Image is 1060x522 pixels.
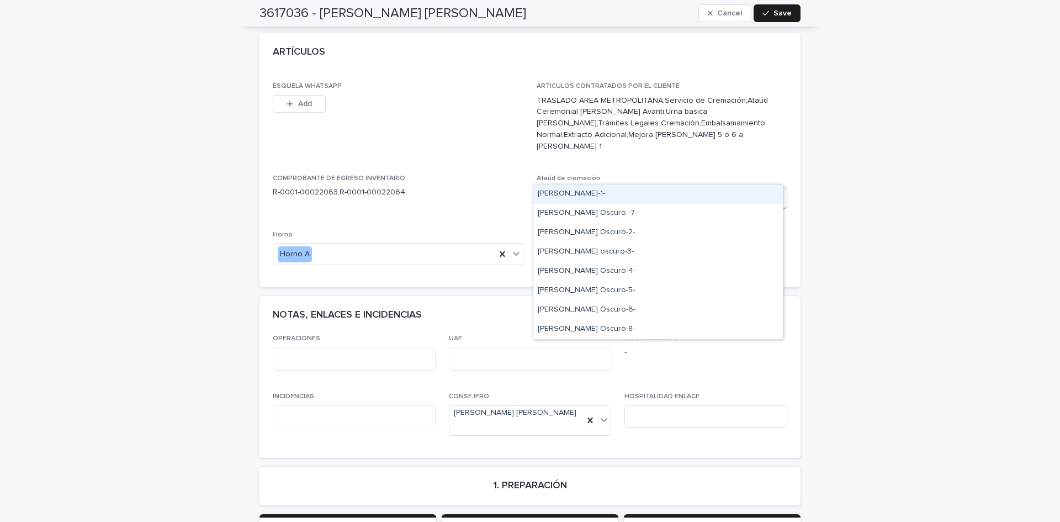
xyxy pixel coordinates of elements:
[273,309,422,321] h2: NOTAS, ENLACES E INCIDENCIAS
[533,320,783,339] div: Norwood Oscuro-8-
[273,175,405,182] span: COMPROBANTE DE EGRESO INVENTARIO
[273,187,523,198] p: R-0001-00022063,R-0001-00022064
[298,100,312,108] span: Add
[533,184,783,204] div: Norwood Claro-1-
[259,6,526,22] h2: 3617036 - [PERSON_NAME] [PERSON_NAME]
[537,83,680,89] span: ARTICULOS CONTRATADOS POR EL CLIENTE
[449,393,489,400] span: CONSEJERO
[533,242,783,262] div: Norwood oscuro-3-
[533,223,783,242] div: Norwood Oscuro-2-
[754,4,801,22] button: Save
[454,407,576,419] span: [PERSON_NAME] [PERSON_NAME]
[449,335,462,342] span: UAF
[273,95,326,113] button: Add
[698,4,751,22] button: Cancel
[624,347,787,358] p: -
[773,9,792,17] span: Save
[273,335,320,342] span: OPERACIONES
[278,246,312,262] div: Horno A
[717,9,742,17] span: Cancel
[533,262,783,281] div: Norwood Oscuro-4-
[537,175,600,182] span: Ataúd de cremación
[533,204,783,223] div: Norwood Oscuro -7-
[273,393,314,400] span: INCIDENCIAS
[533,300,783,320] div: Norwood Oscuro-6-
[537,95,787,152] p: TRASLADO AREA METROPOLITANA,Servicio de Cremación,Ataúd Ceremonial [PERSON_NAME] Avanti,Urna basi...
[624,393,699,400] span: HOSPITALIDAD ENLACE
[494,480,567,492] h2: 1. PREPARACIÓN
[273,231,293,238] span: Horno
[273,46,325,59] h2: ARTÍCULOS
[624,335,682,342] span: HOSPITALIDAD JK
[533,281,783,300] div: Norwood Oscuro-5-
[273,83,342,89] span: ESQUELA WHATSAPP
